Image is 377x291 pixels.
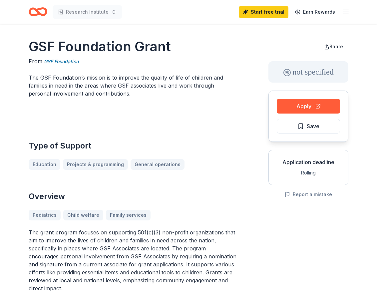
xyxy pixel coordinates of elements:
[29,159,60,170] a: Education
[277,99,340,114] button: Apply
[29,141,236,151] h2: Type of Support
[53,5,122,19] button: Research Institute
[29,74,236,98] p: The GSF Foundation’s mission is to improve the quality of life of children and families in need i...
[44,58,79,66] a: GSF Foundation
[29,57,236,66] div: From
[274,158,343,166] div: Application deadline
[63,159,128,170] a: Projects & programming
[66,8,109,16] span: Research Institute
[131,159,185,170] a: General operations
[329,44,343,49] span: Share
[291,6,339,18] a: Earn Rewards
[277,119,340,134] button: Save
[307,122,319,131] span: Save
[239,6,288,18] a: Start free trial
[285,190,332,198] button: Report a mistake
[29,37,236,56] h1: GSF Foundation Grant
[29,191,236,202] h2: Overview
[268,61,348,83] div: not specified
[29,4,47,20] a: Home
[319,40,348,53] button: Share
[274,169,343,177] div: Rolling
